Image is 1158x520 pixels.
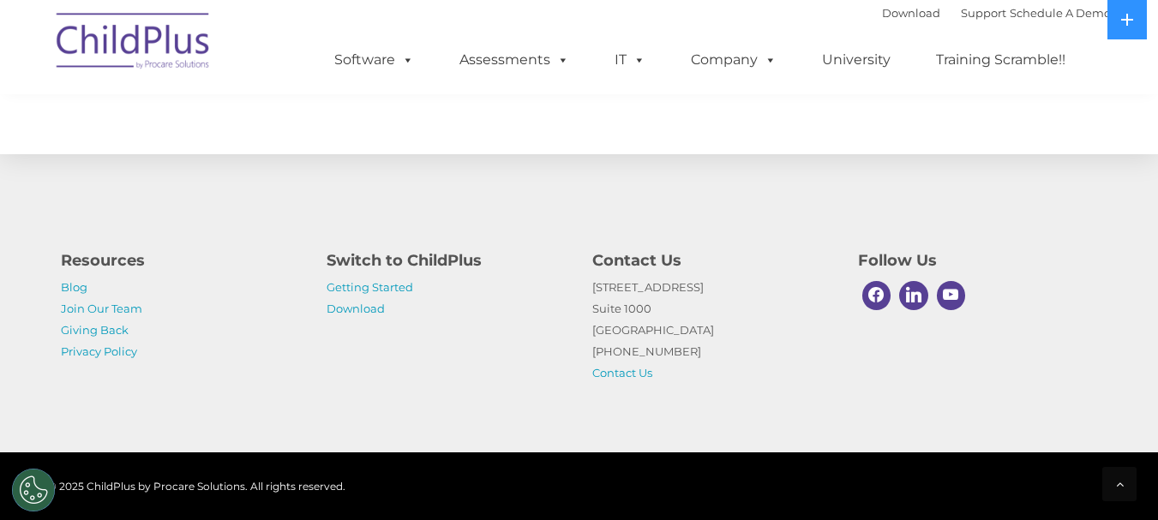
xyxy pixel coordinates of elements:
a: Contact Us [592,366,652,380]
button: Cookies Settings [12,469,55,511]
a: Company [674,43,794,77]
a: Facebook [858,277,896,314]
span: Last name [238,113,291,126]
a: Schedule A Demo [1010,6,1111,20]
p: [STREET_ADDRESS] Suite 1000 [GEOGRAPHIC_DATA] [PHONE_NUMBER] [592,277,832,384]
h4: Switch to ChildPlus [327,248,567,272]
a: Youtube [933,277,970,314]
span: © 2025 ChildPlus by Procare Solutions. All rights reserved. [48,480,345,493]
a: Blog [61,280,87,294]
a: University [805,43,908,77]
a: Privacy Policy [61,344,137,358]
font: | [882,6,1111,20]
a: Download [327,302,385,315]
a: Getting Started [327,280,413,294]
a: Training Scramble!! [919,43,1083,77]
img: ChildPlus by Procare Solutions [48,1,219,87]
h4: Contact Us [592,248,832,272]
a: Assessments [442,43,586,77]
a: Software [317,43,431,77]
a: Support [961,6,1006,20]
span: Phone number [238,183,311,196]
h4: Follow Us [858,248,1098,272]
a: Giving Back [61,323,129,337]
a: Linkedin [895,277,933,314]
a: Join Our Team [61,302,142,315]
a: Download [882,6,940,20]
h4: Resources [61,248,301,272]
a: IT [597,43,663,77]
